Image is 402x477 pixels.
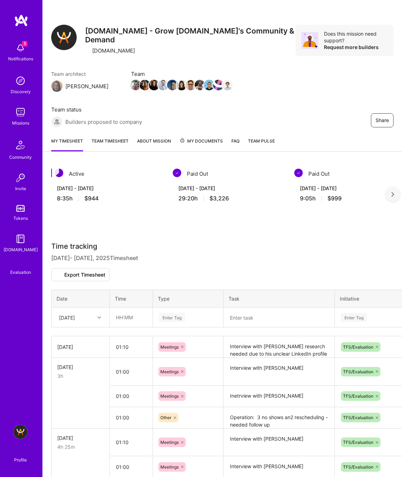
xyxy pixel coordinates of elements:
i: icon CompanyGray [85,48,91,54]
span: TFS/Evaluation [343,464,373,470]
button: Export Timesheet [51,268,110,281]
textarea: Inetrview with [PERSON_NAME] [224,386,334,406]
input: HH:MM [110,408,152,427]
img: logo [14,14,28,27]
span: Meetings [160,344,179,350]
div: Time [115,295,148,302]
img: Community [12,137,29,153]
img: Company Logo [51,25,77,50]
textarea: Interview with [PERSON_NAME] [224,457,334,477]
img: right [391,192,394,197]
img: Team Architect [51,80,63,92]
img: Builders proposed to company [51,116,63,127]
img: tokens [16,205,25,212]
img: Team Member Avatar [222,80,233,90]
textarea: Interview with [PERSON_NAME] [224,429,334,456]
a: Team timesheet [91,137,129,151]
img: Active [55,169,63,177]
span: [DATE] - [DATE] , 2025 Timesheet [51,254,138,262]
div: [DOMAIN_NAME] [85,47,135,54]
img: Team Member Avatar [204,80,214,90]
span: TFS/Evaluation [343,369,373,374]
img: Team Member Avatar [213,80,224,90]
img: bell [13,41,28,55]
span: Team architect [51,70,117,78]
th: Task [224,290,335,308]
th: Type [153,290,224,308]
input: HH:MM [110,458,152,476]
img: Invite [13,171,28,185]
img: teamwork [13,105,28,119]
a: Team Member Avatar [159,79,168,91]
th: Date [52,290,110,308]
img: A.Team - Grow A.Team's Community & Demand [13,425,28,439]
a: Team Pulse [248,137,275,151]
a: Team Member Avatar [131,79,140,91]
div: Notifications [8,55,33,62]
div: Profile [14,456,27,463]
a: About Mission [137,137,171,151]
span: Meetings [160,369,179,374]
span: Meetings [160,393,179,399]
a: Team Member Avatar [195,79,205,91]
div: Discovery [11,88,31,95]
a: Team Member Avatar [149,79,159,91]
div: [DATE] [57,343,104,351]
span: Team status [51,106,142,113]
span: Meetings [160,464,179,470]
span: TFS/Evaluation [343,344,373,350]
img: Team Member Avatar [167,80,178,90]
i: icon SelectionTeam [18,263,23,268]
img: Avatar [301,32,318,49]
span: TFS/Evaluation [343,415,373,420]
span: 5 [22,41,28,47]
div: Request more builders [324,44,388,50]
input: HH:MM [110,387,152,405]
div: [DATE] [57,434,104,442]
input: HH:MM [110,433,152,452]
span: My Documents [179,137,223,145]
img: Team Member Avatar [195,80,205,90]
div: Community [9,153,32,161]
a: Team Member Avatar [177,79,186,91]
img: discovery [13,74,28,88]
img: Team Member Avatar [176,80,187,90]
a: Team Member Avatar [214,79,223,91]
div: [PERSON_NAME] [65,83,108,90]
div: 9:05 h [300,195,402,202]
div: [DATE] - [DATE] [300,185,402,192]
a: Team Member Avatar [168,79,177,91]
input: HH:MM [110,362,152,381]
input: HH:MM [110,308,152,327]
span: Team [131,70,232,78]
span: $999 [327,195,342,202]
h3: [DOMAIN_NAME] - Grow [DOMAIN_NAME]'s Community & Demand [85,26,296,44]
span: Builders proposed to company [65,118,142,126]
div: 3h [57,372,104,380]
textarea: Operation: 3 no shows an2 rescheduling - needed follow up [224,408,334,428]
i: icon Chevron [97,316,101,319]
div: Does this mission need support? [324,30,388,44]
a: Team Member Avatar [223,79,232,91]
div: 29:20 h [178,195,280,202]
div: [DATE] [59,314,75,321]
img: Team Member Avatar [149,80,159,90]
textarea: Interview with [PERSON_NAME] research needed due to his unclear LinkedIn profile [224,337,334,357]
span: $944 [84,195,99,202]
span: Meetings [160,440,179,445]
div: [DATE] [57,363,104,371]
span: $3,226 [209,195,229,202]
span: TFS/Evaluation [343,393,373,399]
img: Team Member Avatar [140,80,150,90]
div: Enter Tag [341,312,367,323]
div: 8:35 h [57,195,159,202]
div: [DATE] - [DATE] [178,185,280,192]
i: icon Download [56,273,61,278]
img: Team Member Avatar [130,80,141,90]
span: Time tracking [51,242,97,251]
a: My Documents [179,137,223,151]
span: Share [376,117,389,124]
img: Paid Out [294,169,303,177]
div: Active [51,169,164,179]
a: A.Team - Grow A.Team's Community & Demand [12,425,29,439]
